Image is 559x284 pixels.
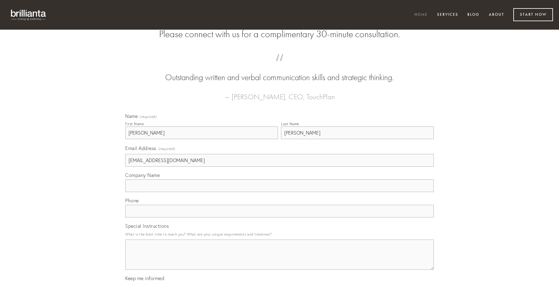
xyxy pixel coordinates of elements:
[135,60,424,83] blockquote: Outstanding written and verbal communication skills and strategic thinking.
[281,122,299,126] div: Last Name
[125,223,169,229] span: Special Instructions
[125,122,144,126] div: First Name
[125,230,434,238] p: What is the best time to reach you? What are your unique requirements and timelines?
[135,60,424,72] span: “
[463,10,483,20] a: Blog
[485,10,508,20] a: About
[135,83,424,103] figcaption: — [PERSON_NAME], CEO, TouchPlan
[125,275,164,281] span: Keep me informed
[125,145,156,151] span: Email Address
[410,10,432,20] a: Home
[125,113,138,119] span: Name
[513,8,553,21] a: Start Now
[125,197,139,204] span: Phone
[125,172,160,178] span: Company Name
[140,115,157,119] span: (required)
[433,10,462,20] a: Services
[125,28,434,40] h2: Please connect with us for a complimentary 30-minute consultation.
[6,6,51,24] img: brillianta - research, strategy, marketing
[159,145,175,153] span: (required)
